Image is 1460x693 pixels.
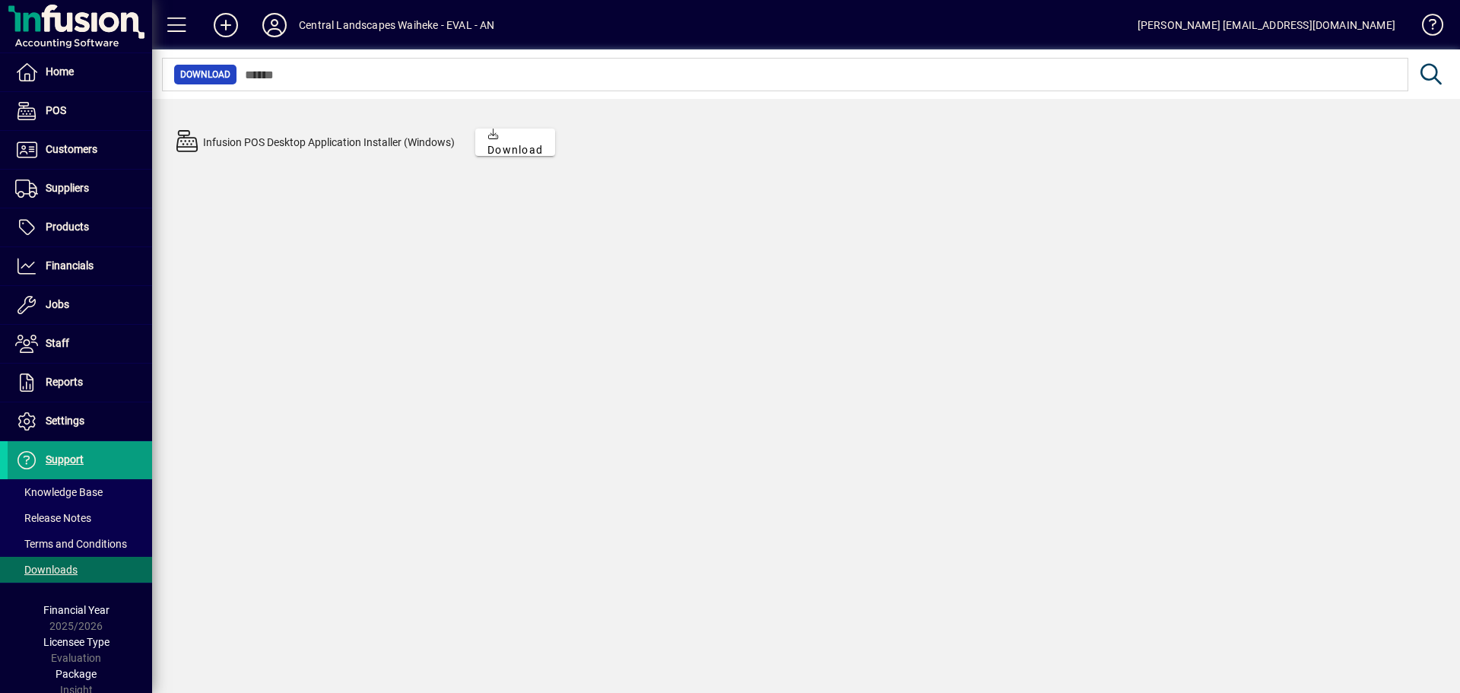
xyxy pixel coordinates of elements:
[8,208,152,246] a: Products
[46,104,66,116] span: POS
[1411,3,1441,52] a: Knowledge Base
[43,636,109,648] span: Licensee Type
[46,337,69,349] span: Staff
[46,453,84,466] span: Support
[15,486,103,498] span: Knowledge Base
[8,53,152,91] a: Home
[46,376,83,388] span: Reports
[15,538,127,550] span: Terms and Conditions
[8,531,152,557] a: Terms and Conditions
[1138,13,1395,37] div: [PERSON_NAME] [EMAIL_ADDRESS][DOMAIN_NAME]
[475,129,555,156] a: Download
[8,286,152,324] a: Jobs
[8,92,152,130] a: POS
[15,512,91,524] span: Release Notes
[180,67,230,82] span: Download
[46,65,74,78] span: Home
[250,11,299,39] button: Profile
[299,13,495,37] div: Central Landscapes Waiheke - EVAL - AN
[46,182,89,194] span: Suppliers
[8,479,152,505] a: Knowledge Base
[202,11,250,39] button: Add
[8,402,152,440] a: Settings
[46,221,89,233] span: Products
[487,126,543,158] span: Download
[46,143,97,155] span: Customers
[202,119,455,165] td: Infusion POS Desktop Application Installer (Windows)
[46,415,84,427] span: Settings
[46,298,69,310] span: Jobs
[8,170,152,208] a: Suppliers
[56,668,97,680] span: Package
[8,364,152,402] a: Reports
[8,325,152,363] a: Staff
[8,557,152,583] a: Downloads
[8,247,152,285] a: Financials
[8,505,152,531] a: Release Notes
[43,604,109,616] span: Financial Year
[8,131,152,169] a: Customers
[46,259,94,272] span: Financials
[15,564,78,576] span: Downloads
